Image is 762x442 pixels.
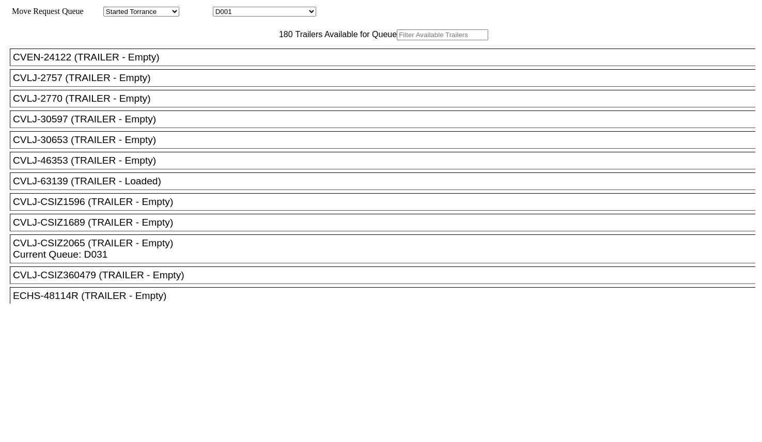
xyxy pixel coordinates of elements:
span: 180 [274,30,293,39]
span: Area [85,7,101,15]
div: ECHS-48114R (TRAILER - Empty) [13,290,761,302]
span: Move Request Queue [7,7,84,15]
div: CVLJ-CSIZ2065 (TRAILER - Empty) [13,238,761,249]
div: CVLJ-2770 (TRAILER - Empty) [13,93,761,104]
div: CVLJ-CSIZ1689 (TRAILER - Empty) [13,217,761,228]
div: CVLJ-CSIZ1596 (TRAILER - Empty) [13,196,761,208]
span: Trailers Available for Queue [293,30,397,39]
span: Location [181,7,211,15]
div: CVLJ-CSIZ360479 (TRAILER - Empty) [13,270,761,281]
input: Filter Available Trailers [397,29,488,40]
div: CVLJ-2757 (TRAILER - Empty) [13,72,761,84]
div: CVEN-24122 (TRAILER - Empty) [13,52,761,63]
div: CVLJ-63139 (TRAILER - Loaded) [13,176,761,187]
div: CVLJ-46353 (TRAILER - Empty) [13,155,761,166]
div: CVLJ-30597 (TRAILER - Empty) [13,114,761,125]
div: CVLJ-30653 (TRAILER - Empty) [13,134,761,146]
